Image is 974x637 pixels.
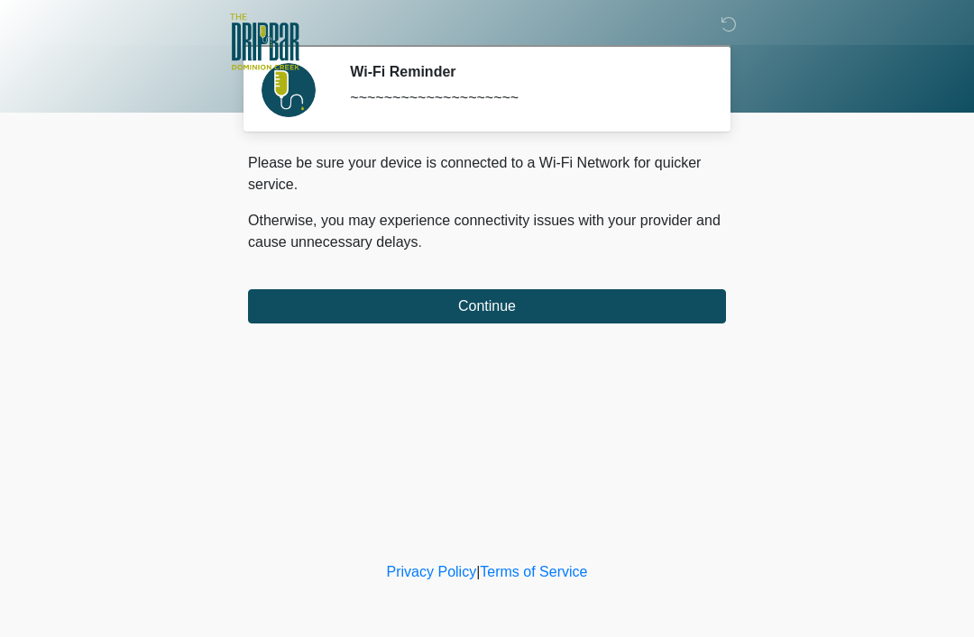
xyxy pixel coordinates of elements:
[476,564,480,579] a: |
[418,234,422,250] span: .
[387,564,477,579] a: Privacy Policy
[248,152,726,196] p: Please be sure your device is connected to a Wi-Fi Network for quicker service.
[262,63,316,117] img: Agent Avatar
[350,87,699,109] div: ~~~~~~~~~~~~~~~~~~~~
[248,210,726,253] p: Otherwise, you may experience connectivity issues with your provider and cause unnecessary delays
[480,564,587,579] a: Terms of Service
[248,289,726,323] button: Continue
[230,14,299,73] img: The DRIPBaR - San Antonio Dominion Creek Logo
